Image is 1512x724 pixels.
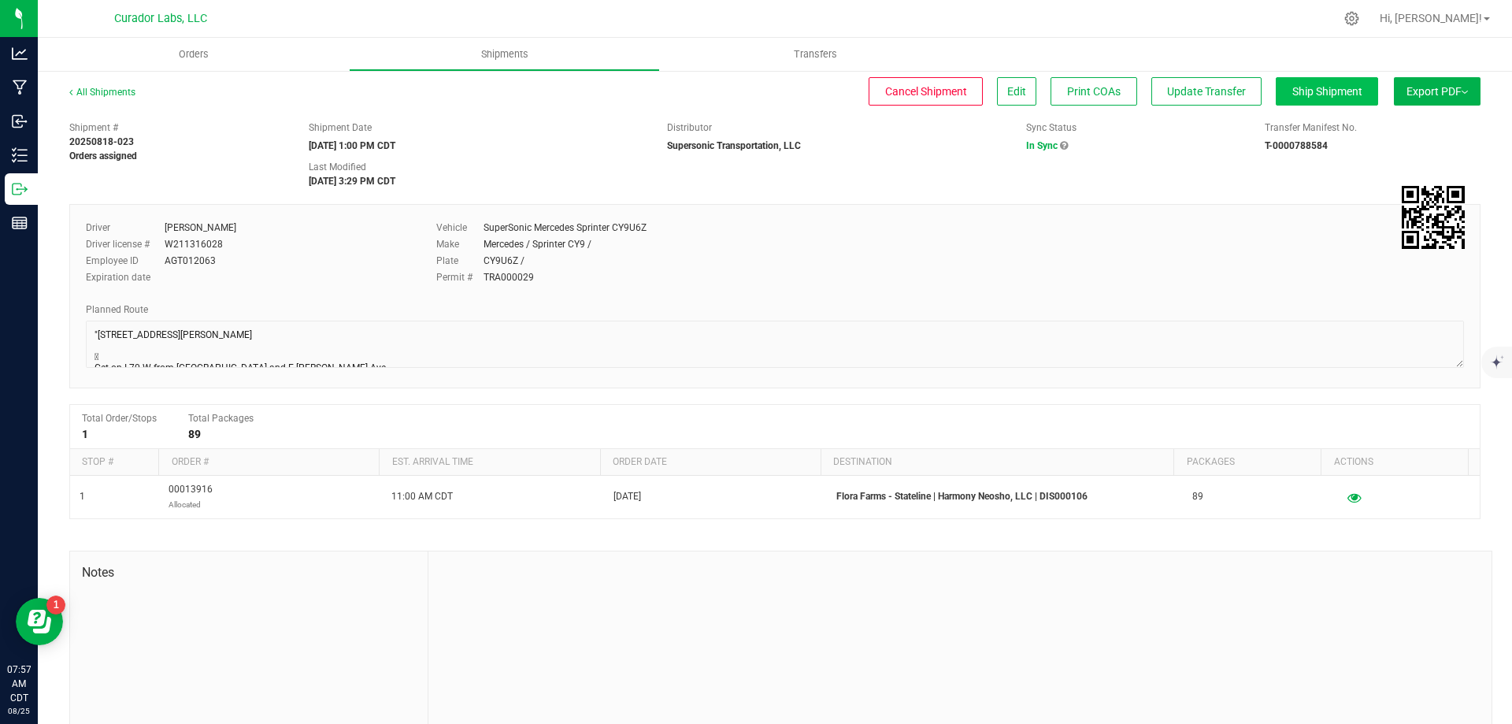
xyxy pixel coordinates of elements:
[600,449,821,476] th: Order date
[667,140,801,151] strong: Supersonic Transportation, LLC
[82,413,157,424] span: Total Order/Stops
[188,413,254,424] span: Total Packages
[309,176,395,187] strong: [DATE] 3:29 PM CDT
[169,482,213,512] span: 00013916
[1276,77,1378,106] button: Ship Shipment
[86,221,165,235] label: Driver
[869,77,983,106] button: Cancel Shipment
[309,160,366,174] label: Last Modified
[1402,186,1465,249] qrcode: 20250818-023
[70,449,158,476] th: Stop #
[436,254,484,268] label: Plate
[69,121,285,135] span: Shipment #
[309,140,395,151] strong: [DATE] 1:00 PM CDT
[660,38,971,71] a: Transfers
[436,270,484,284] label: Permit #
[80,489,85,504] span: 1
[82,428,88,440] strong: 1
[12,80,28,95] inline-svg: Manufacturing
[349,38,660,71] a: Shipments
[12,181,28,197] inline-svg: Outbound
[69,150,137,162] strong: Orders assigned
[12,113,28,129] inline-svg: Inbound
[86,270,165,284] label: Expiration date
[16,598,63,645] iframe: Resource center
[12,147,28,163] inline-svg: Inventory
[484,237,591,251] div: Mercedes / Sprinter CY9 /
[773,47,858,61] span: Transfers
[667,121,712,135] label: Distributor
[613,489,641,504] span: [DATE]
[1007,85,1026,98] span: Edit
[1342,11,1362,26] div: Manage settings
[484,221,647,235] div: SuperSonic Mercedes Sprinter CY9U6Z
[86,237,165,251] label: Driver license #
[188,428,201,440] strong: 89
[46,596,65,614] iframe: Resource center unread badge
[1292,85,1362,98] span: Ship Shipment
[1067,85,1121,98] span: Print COAs
[114,12,207,25] span: Curador Labs, LLC
[484,254,524,268] div: CY9U6Z /
[1026,121,1077,135] label: Sync Status
[69,136,134,147] strong: 20250818-023
[484,270,534,284] div: TRA000029
[12,46,28,61] inline-svg: Analytics
[436,221,484,235] label: Vehicle
[1380,12,1482,24] span: Hi, [PERSON_NAME]!
[1051,77,1137,106] button: Print COAs
[165,254,216,268] div: AGT012063
[885,85,967,98] span: Cancel Shipment
[460,47,550,61] span: Shipments
[1167,85,1246,98] span: Update Transfer
[1026,140,1058,151] span: In Sync
[309,121,372,135] label: Shipment Date
[1151,77,1262,106] button: Update Transfer
[1192,489,1203,504] span: 89
[82,563,416,582] span: Notes
[86,254,165,268] label: Employee ID
[12,215,28,231] inline-svg: Reports
[1402,186,1465,249] img: Scan me!
[169,497,213,512] p: Allocated
[69,87,135,98] a: All Shipments
[379,449,599,476] th: Est. arrival time
[38,38,349,71] a: Orders
[165,237,223,251] div: W211316028
[1265,121,1357,135] label: Transfer Manifest No.
[7,663,31,705] p: 07:57 AM CDT
[157,47,230,61] span: Orders
[165,221,236,235] div: [PERSON_NAME]
[997,77,1036,106] button: Edit
[1265,140,1328,151] strong: T-0000788584
[1394,77,1480,106] button: Export PDF
[86,304,148,315] span: Planned Route
[158,449,379,476] th: Order #
[1321,449,1468,476] th: Actions
[1173,449,1321,476] th: Packages
[436,237,484,251] label: Make
[7,705,31,717] p: 08/25
[821,449,1173,476] th: Destination
[836,489,1173,504] p: Flora Farms - Stateline | Harmony Neosho, LLC | DIS000106
[391,489,453,504] span: 11:00 AM CDT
